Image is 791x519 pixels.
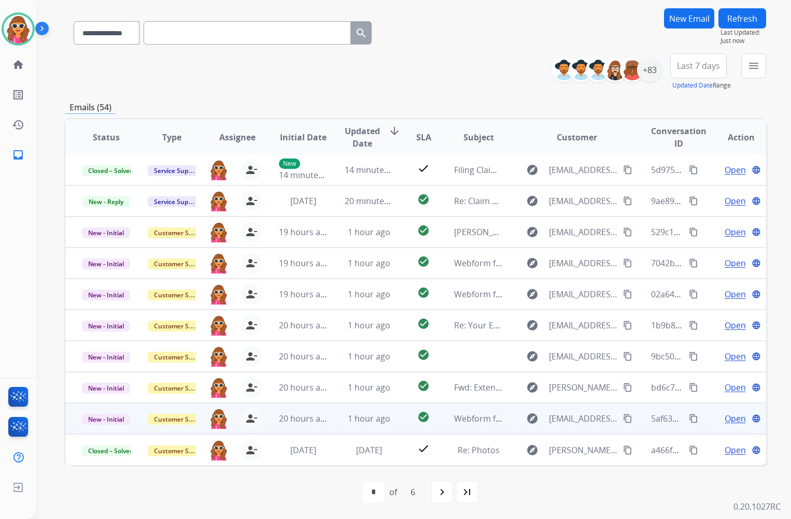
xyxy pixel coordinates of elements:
[670,53,727,78] button: Last 7 days
[209,377,229,398] img: agent-avatar
[725,412,746,425] span: Open
[436,486,448,498] mat-icon: navigate_next
[752,227,761,237] mat-icon: language
[623,227,632,237] mat-icon: content_copy
[725,257,746,269] span: Open
[623,290,632,299] mat-icon: content_copy
[279,382,330,393] span: 20 hours ago
[345,125,380,150] span: Updated Date
[82,414,130,425] span: New - Initial
[209,191,229,211] img: agent-avatar
[209,253,229,273] img: agent-avatar
[549,412,618,425] span: [EMAIL_ADDRESS][DOMAIN_NAME]
[290,444,316,456] span: [DATE]
[549,350,618,363] span: [EMAIL_ADDRESS][DOMAIN_NAME]
[345,164,405,176] span: 14 minutes ago
[245,257,258,269] mat-icon: person_remove
[623,445,632,455] mat-icon: content_copy
[672,81,713,90] button: Updated Date
[454,382,632,393] span: Fwd: Extend Product Protection Confirmation
[148,258,215,269] span: Customer Support
[689,290,698,299] mat-icon: content_copy
[752,445,761,455] mat-icon: language
[348,257,390,269] span: 1 hour ago
[417,286,430,299] mat-icon: check_circle
[245,350,258,363] mat-icon: person_remove
[82,321,130,331] span: New - Initial
[623,165,632,175] mat-icon: content_copy
[461,486,473,498] mat-icon: last_page
[12,89,24,101] mat-icon: list_alt
[402,482,423,502] div: 6
[752,290,761,299] mat-icon: language
[689,227,698,237] mat-icon: content_copy
[417,318,430,330] mat-icon: check_circle
[355,27,368,39] mat-icon: search
[148,414,215,425] span: Customer Support
[417,224,430,237] mat-icon: check_circle
[458,444,500,456] span: Re: Photos
[752,383,761,392] mat-icon: language
[279,413,330,424] span: 20 hours ago
[689,321,698,330] mat-icon: content_copy
[348,382,390,393] span: 1 hour ago
[279,320,330,331] span: 20 hours ago
[664,8,714,28] button: New Email
[245,319,258,331] mat-icon: person_remove
[752,352,761,361] mat-icon: language
[689,383,698,392] mat-icon: content_copy
[245,195,258,207] mat-icon: person_remove
[623,414,632,423] mat-icon: content_copy
[549,444,618,456] span: [PERSON_NAME][EMAIL_ADDRESS][DOMAIN_NAME]
[454,164,547,176] span: Filing Claim Instructions
[549,288,618,300] span: [EMAIL_ADDRESS][DOMAIN_NAME]
[348,413,390,424] span: 1 hour ago
[526,257,539,269] mat-icon: explore
[65,101,116,114] p: Emails (54)
[12,59,24,71] mat-icon: home
[12,119,24,131] mat-icon: history
[672,81,731,90] span: Range
[623,196,632,206] mat-icon: content_copy
[623,383,632,392] mat-icon: content_copy
[417,255,430,268] mat-icon: check_circle
[526,319,539,331] mat-icon: explore
[219,131,256,143] span: Assignee
[82,445,139,456] span: Closed – Solved
[454,257,753,269] span: Webform from [PERSON_NAME][EMAIL_ADDRESS][DOMAIN_NAME] on [DATE]
[752,258,761,268] mat-icon: language
[725,350,746,363] span: Open
[280,131,327,143] span: Initial Date
[417,442,430,455] mat-icon: check
[689,445,698,455] mat-icon: content_copy
[549,319,618,331] span: [EMAIL_ADDRESS][DOMAIN_NAME]
[348,226,390,238] span: 1 hour ago
[82,165,139,176] span: Closed – Solved
[209,315,229,336] img: agent-avatar
[725,226,746,238] span: Open
[279,257,330,269] span: 19 hours ago
[148,352,215,363] span: Customer Support
[463,131,494,143] span: Subject
[417,193,430,206] mat-icon: check_circle
[623,352,632,361] mat-icon: content_copy
[148,227,215,238] span: Customer Support
[752,414,761,423] mat-icon: language
[725,195,746,207] span: Open
[417,411,430,423] mat-icon: check_circle
[162,131,181,143] span: Type
[689,414,698,423] mat-icon: content_copy
[82,352,130,363] span: New - Initial
[82,290,130,300] span: New - Initial
[82,258,130,269] span: New - Initial
[348,289,390,300] span: 1 hour ago
[721,28,766,37] span: Last Updated:
[454,195,523,207] span: Re: Claim Phtotos
[526,444,539,456] mat-icon: explore
[245,412,258,425] mat-icon: person_remove
[279,169,339,181] span: 14 minutes ago
[209,160,229,180] img: agent-avatar
[245,381,258,394] mat-icon: person_remove
[752,196,761,206] mat-icon: language
[4,15,33,44] img: avatar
